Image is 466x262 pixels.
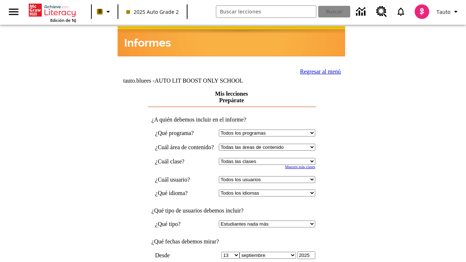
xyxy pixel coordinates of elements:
span: 2025 Auto Grade 2 [126,8,179,16]
div: Portada [29,2,76,23]
input: Buscar campo [216,6,316,17]
img: header [118,26,345,56]
span: Edición de NJ [50,17,76,23]
a: Centro de recursos, Se abrirá en una pestaña nueva. [372,2,391,21]
button: Escoja un nuevo avatar [410,2,434,21]
td: Desde [155,251,215,259]
img: avatar image [415,4,429,19]
td: ¿A quién debemos incluir en el informe? [148,116,315,123]
button: Boost El color de la clase es anaranjado claro. Cambiar el color de la clase. [94,5,115,18]
a: Mis lecciones Prepárate [215,91,248,103]
a: Notificaciones [391,2,410,21]
span: Tauto [437,8,450,16]
nobr: ¿Cuál área de contenido? [155,144,214,150]
a: Muestre más clases [285,165,315,169]
td: ¿Cuál clase? [155,158,215,165]
td: ¿Cuál usuario? [155,176,215,183]
td: tauto.bluees - [123,78,257,84]
button: Perfil/Configuración [434,5,463,18]
nobr: AUTO LIT BOOST ONLY SCHOOL [155,78,243,84]
td: ¿Qué tipo? [155,221,215,227]
a: Centro de información [352,2,372,22]
td: ¿Qué programa? [155,130,215,136]
span: B [98,7,102,16]
td: ¿Qué fechas debemos mirar? [148,238,315,245]
td: ¿Qué tipo de usuarios debemos incluir? [148,207,315,214]
td: ¿Qué idioma? [155,190,215,196]
button: Abrir el menú lateral [3,1,24,23]
a: Regresar al menú [300,68,341,75]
